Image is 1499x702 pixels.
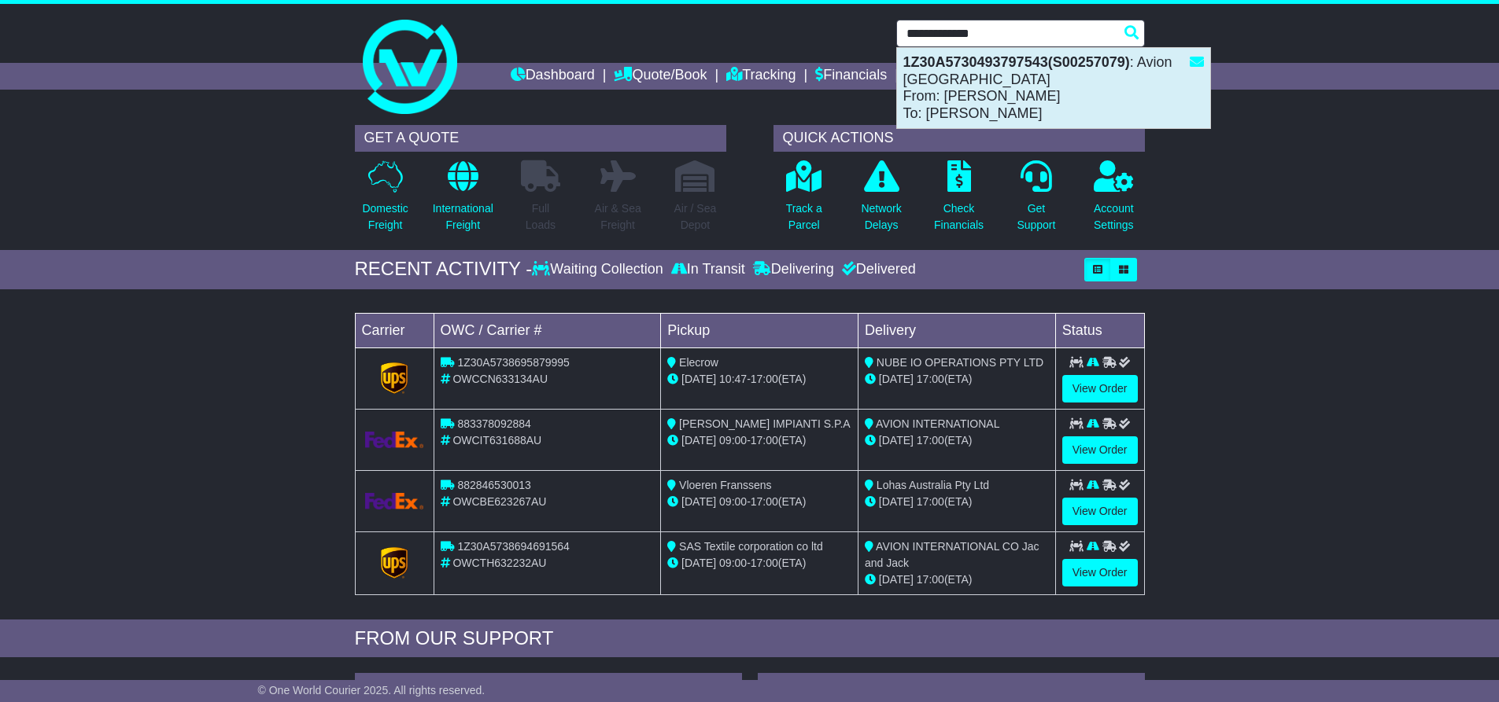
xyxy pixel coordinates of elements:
a: GetSupport [1016,160,1056,242]
span: AVION INTERNATIONAL CO Jac and Jack [865,540,1039,569]
strong: 1Z30A5730493797543(S00257079) [903,54,1130,70]
div: Waiting Collection [532,261,666,278]
span: [DATE] [681,373,716,385]
span: [DATE] [681,495,716,508]
td: Pickup [661,313,858,347]
span: 09:00 [719,434,747,447]
td: OWC / Carrier # [434,313,661,347]
span: 10:47 [719,373,747,385]
span: [DATE] [681,434,716,447]
a: DomesticFreight [361,160,408,242]
div: (ETA) [865,572,1049,588]
a: Financials [815,63,887,90]
span: SAS Textile corporation co ltd [679,540,823,553]
span: [DATE] [681,557,716,569]
span: Elecrow [679,356,718,369]
td: Carrier [355,313,434,347]
span: OWCBE623267AU [452,495,546,508]
span: OWCIT631688AU [452,434,541,447]
div: (ETA) [865,371,1049,388]
span: [DATE] [879,373,914,385]
div: Delivered [838,261,916,278]
a: Track aParcel [785,160,823,242]
div: Delivering [749,261,838,278]
div: - (ETA) [667,494,851,510]
span: 17:00 [917,495,944,508]
p: Network Delays [861,200,901,233]
span: 09:00 [719,557,747,569]
span: 1Z30A5738695879995 [457,356,569,369]
p: Full Loads [521,200,560,233]
span: [DATE] [879,434,914,447]
img: GetCarrierServiceLogo [365,432,424,448]
td: Delivery [858,313,1055,347]
td: Status [1055,313,1144,347]
span: [DATE] [879,573,914,586]
img: GetCarrierServiceLogo [365,493,424,509]
div: - (ETA) [667,432,851,449]
span: 1Z30A5738694691564 [457,540,569,553]
span: [PERSON_NAME] IMPIANTI S.P.A [679,417,851,430]
span: 17:00 [751,434,778,447]
div: (ETA) [865,494,1049,510]
span: 882846530013 [457,479,530,491]
a: View Order [1062,498,1138,525]
a: View Order [1062,559,1138,586]
span: 17:00 [917,573,944,586]
img: GetCarrierServiceLogo [381,362,408,394]
a: View Order [1062,436,1138,464]
span: 17:00 [751,557,778,569]
div: (ETA) [865,432,1049,449]
p: Air & Sea Freight [595,200,641,233]
p: Track a Parcel [786,200,822,233]
span: 17:00 [751,373,778,385]
a: Dashboard [511,63,595,90]
span: OWCCN633134AU [452,373,548,385]
a: NetworkDelays [860,160,902,242]
span: OWCTH632232AU [452,557,546,569]
p: Air / Sea Depot [674,200,717,233]
p: Account Settings [1094,200,1134,233]
a: CheckFinancials [933,160,984,242]
p: Domestic Freight [362,200,408,233]
p: Get Support [1017,200,1055,233]
span: [DATE] [879,495,914,508]
span: 09:00 [719,495,747,508]
div: RECENT ACTIVITY - [355,258,533,281]
a: AccountSettings [1093,160,1135,242]
div: FROM OUR SUPPORT [355,627,1145,650]
span: 17:00 [751,495,778,508]
div: QUICK ACTIONS [773,125,1145,152]
a: Quote/Book [614,63,707,90]
span: Vloeren Franssens [679,479,772,491]
a: InternationalFreight [432,160,494,242]
p: International Freight [433,200,493,233]
span: © One World Courier 2025. All rights reserved. [258,684,486,696]
span: 17:00 [917,373,944,385]
a: View Order [1062,375,1138,402]
div: - (ETA) [667,371,851,388]
a: Tracking [726,63,796,90]
span: Lohas Australia Pty Ltd [877,479,989,491]
span: 883378092884 [457,417,530,430]
img: GetCarrierServiceLogo [381,547,408,579]
p: Check Financials [934,200,984,233]
div: - (ETA) [667,555,851,572]
span: 17:00 [917,434,944,447]
div: GET A QUOTE [355,125,726,152]
span: AVION INTERNATIONAL [876,417,999,430]
div: In Transit [667,261,749,278]
span: NUBE IO OPERATIONS PTY LTD [877,356,1043,369]
div: : Avion [GEOGRAPHIC_DATA] From: [PERSON_NAME] To: [PERSON_NAME] [897,48,1210,128]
